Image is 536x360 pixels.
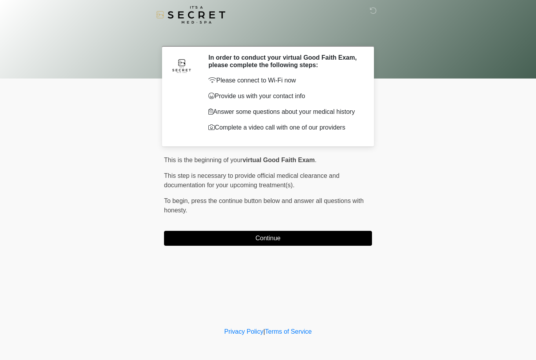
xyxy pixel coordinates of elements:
[164,197,364,214] span: press the continue button below and answer all questions with honesty.
[242,157,315,163] strong: virtual Good Faith Exam
[208,91,360,101] p: Provide us with your contact info
[164,157,242,163] span: This is the beginning of your
[158,28,378,43] h1: ‎ ‎
[208,54,360,69] h2: In order to conduct your virtual Good Faith Exam, please complete the following steps:
[164,172,339,188] span: This step is necessary to provide official medical clearance and documentation for your upcoming ...
[315,157,316,163] span: .
[263,328,265,335] a: |
[170,54,193,77] img: Agent Avatar
[265,328,312,335] a: Terms of Service
[224,328,264,335] a: Privacy Policy
[164,197,191,204] span: To begin,
[208,107,360,117] p: Answer some questions about your medical history
[208,76,360,85] p: Please connect to Wi-Fi now
[208,123,360,132] p: Complete a video call with one of our providers
[156,6,225,24] img: It's A Secret Med Spa Logo
[164,231,372,246] button: Continue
